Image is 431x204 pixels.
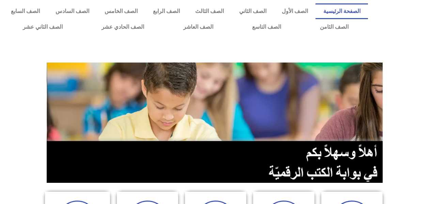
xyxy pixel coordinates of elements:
[315,3,368,19] a: الصفحة الرئيسية
[82,19,164,35] a: الصف الحادي عشر
[164,19,233,35] a: الصف العاشر
[301,19,368,35] a: الصف الثامن
[97,3,145,19] a: الصف الخامس
[3,3,48,19] a: الصف السابع
[48,3,97,19] a: الصف السادس
[3,19,82,35] a: الصف الثاني عشر
[231,3,274,19] a: الصف الثاني
[233,19,301,35] a: الصف التاسع
[187,3,231,19] a: الصف الثالث
[274,3,315,19] a: الصف الأول
[145,3,187,19] a: الصف الرابع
